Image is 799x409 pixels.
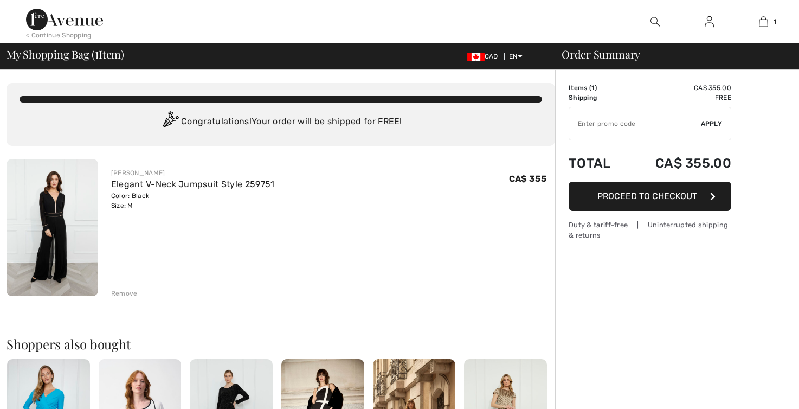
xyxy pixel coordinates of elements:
div: Duty & tariff-free | Uninterrupted shipping & returns [569,220,731,240]
span: CA$ 355 [509,174,546,184]
td: Items ( ) [569,83,627,93]
td: Free [627,93,731,103]
div: < Continue Shopping [26,30,92,40]
input: Promo code [569,107,701,140]
td: CA$ 355.00 [627,83,731,93]
a: 1 [737,15,790,28]
span: Apply [701,119,723,129]
span: Proceed to Checkout [597,191,697,201]
img: My Info [705,15,714,28]
td: Shipping [569,93,627,103]
span: EN [509,53,523,60]
td: Total [569,145,627,182]
img: search the website [650,15,660,28]
a: Elegant V-Neck Jumpsuit Style 259751 [111,179,275,189]
td: CA$ 355.00 [627,145,731,182]
img: Elegant V-Neck Jumpsuit Style 259751 [7,159,98,296]
img: Congratulation2.svg [159,111,181,133]
span: 1 [95,46,99,60]
span: 1 [591,84,595,92]
img: My Bag [759,15,768,28]
div: Remove [111,289,138,298]
span: My Shopping Bag ( Item) [7,49,124,60]
span: 1 [774,17,776,27]
div: Color: Black Size: M [111,191,275,210]
div: Order Summary [549,49,792,60]
img: Canadian Dollar [467,53,485,61]
img: 1ère Avenue [26,9,103,30]
button: Proceed to Checkout [569,182,731,211]
span: CAD [467,53,502,60]
h2: Shoppers also bought [7,337,555,350]
a: Sign In [696,15,723,29]
div: Congratulations! Your order will be shipped for FREE! [20,111,542,133]
div: [PERSON_NAME] [111,168,275,178]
